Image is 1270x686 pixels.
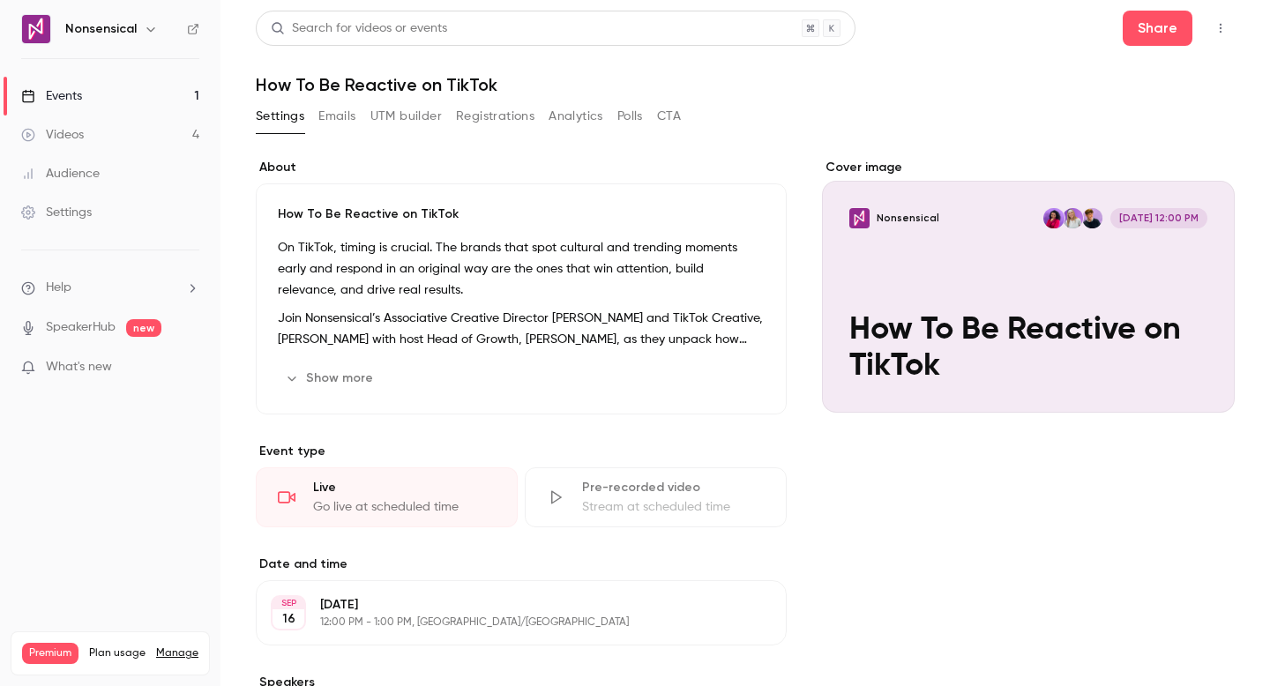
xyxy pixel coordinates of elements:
[1123,11,1192,46] button: Share
[278,308,765,350] p: Join Nonsensical’s Associative Creative Director [PERSON_NAME] and TikTok Creative, [PERSON_NAME]...
[370,102,442,130] button: UTM builder
[21,87,82,105] div: Events
[156,646,198,660] a: Manage
[271,19,447,38] div: Search for videos or events
[313,498,496,516] div: Go live at scheduled time
[582,498,765,516] div: Stream at scheduled time
[256,467,518,527] div: LiveGo live at scheduled time
[21,204,92,221] div: Settings
[256,443,787,460] p: Event type
[46,279,71,297] span: Help
[320,615,693,630] p: 12:00 PM - 1:00 PM, [GEOGRAPHIC_DATA]/[GEOGRAPHIC_DATA]
[657,102,681,130] button: CTA
[65,20,137,38] h6: Nonsensical
[822,159,1235,176] label: Cover image
[456,102,534,130] button: Registrations
[525,467,787,527] div: Pre-recorded videoStream at scheduled time
[22,15,50,43] img: Nonsensical
[178,360,199,376] iframe: Noticeable Trigger
[126,319,161,337] span: new
[313,479,496,496] div: Live
[549,102,603,130] button: Analytics
[278,364,384,392] button: Show more
[256,159,787,176] label: About
[278,237,765,301] p: On TikTok, timing is crucial. The brands that spot cultural and trending moments early and respon...
[22,643,78,664] span: Premium
[256,556,787,573] label: Date and time
[21,126,84,144] div: Videos
[256,74,1235,95] h1: How To Be Reactive on TikTok
[617,102,643,130] button: Polls
[282,610,295,628] p: 16
[822,159,1235,413] section: Cover image
[46,358,112,377] span: What's new
[256,102,304,130] button: Settings
[320,596,693,614] p: [DATE]
[89,646,146,660] span: Plan usage
[21,279,199,297] li: help-dropdown-opener
[46,318,116,337] a: SpeakerHub
[21,165,100,183] div: Audience
[278,205,765,223] p: How To Be Reactive on TikTok
[273,597,304,609] div: SEP
[582,479,765,496] div: Pre-recorded video
[318,102,355,130] button: Emails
